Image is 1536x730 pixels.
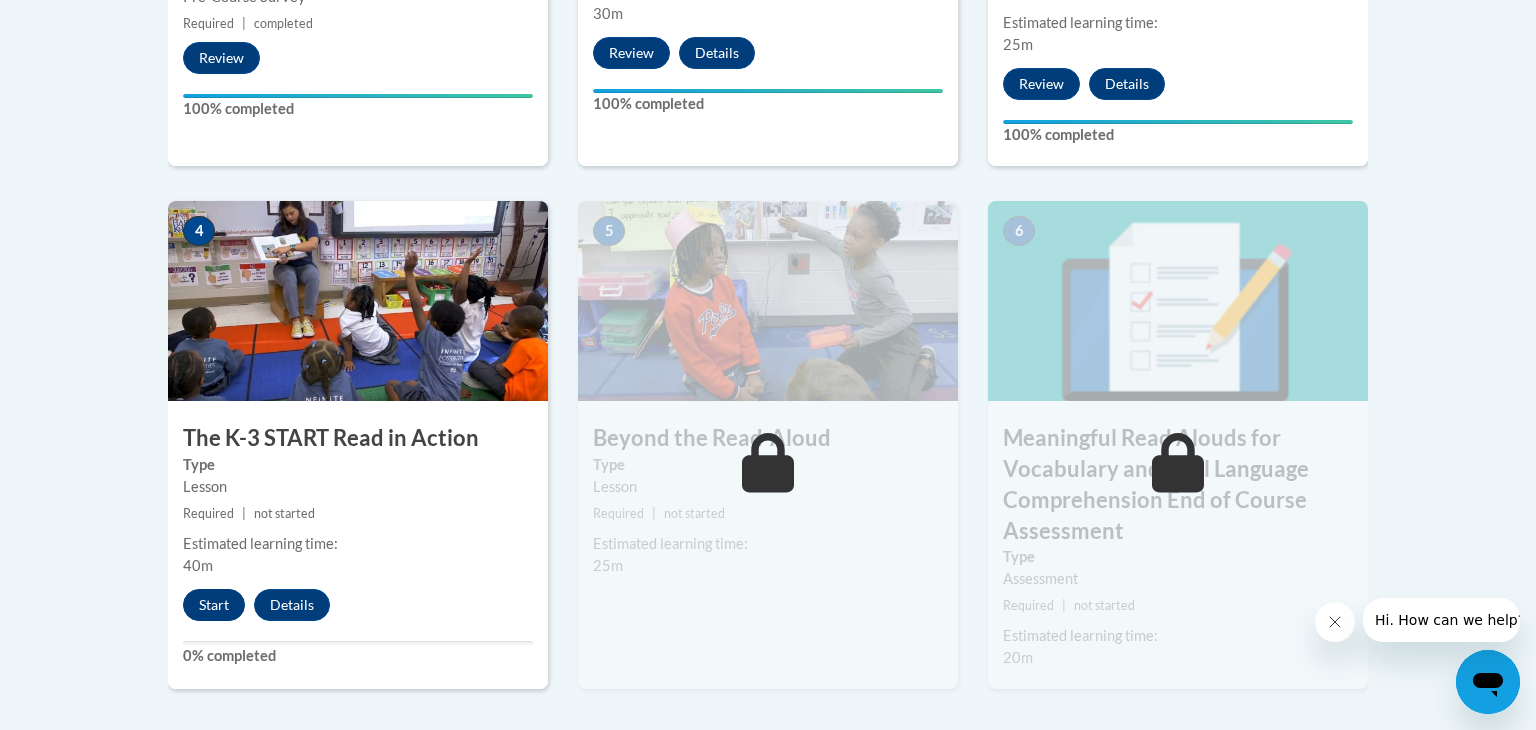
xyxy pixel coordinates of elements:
[168,423,548,454] h3: The K-3 START Read in Action
[1003,120,1353,124] div: Your progress
[1315,602,1355,642] iframe: Close message
[578,201,958,401] img: Course Image
[1089,68,1165,100] button: Details
[593,454,943,476] label: Type
[679,37,755,69] button: Details
[593,216,625,246] span: 5
[593,37,670,69] button: Review
[183,645,533,667] label: 0% completed
[1003,68,1080,100] button: Review
[1456,650,1520,714] iframe: Button to launch messaging window
[242,506,246,521] span: |
[168,201,548,401] img: Course Image
[578,423,958,454] h3: Beyond the Read-Aloud
[1062,598,1066,613] span: |
[593,476,943,498] div: Lesson
[12,14,162,30] span: Hi. How can we help?
[183,98,533,120] label: 100% completed
[183,589,245,621] button: Start
[593,93,943,115] label: 100% completed
[183,476,533,498] div: Lesson
[593,557,623,574] span: 25m
[1003,598,1054,613] span: Required
[1003,546,1353,568] label: Type
[593,5,623,22] span: 30m
[183,94,533,98] div: Your progress
[1003,568,1353,590] div: Assessment
[988,423,1368,546] h3: Meaningful Read Alouds for Vocabulary and Oral Language Comprehension End of Course Assessment
[254,506,315,521] span: not started
[183,16,234,31] span: Required
[1074,598,1135,613] span: not started
[1003,36,1033,53] span: 25m
[1003,649,1033,666] span: 20m
[254,16,313,31] span: completed
[593,506,644,521] span: Required
[183,216,215,246] span: 4
[183,42,260,74] button: Review
[988,201,1368,401] img: Course Image
[183,533,533,555] div: Estimated learning time:
[1003,12,1353,34] div: Estimated learning time:
[183,557,213,574] span: 40m
[593,89,943,93] div: Your progress
[183,454,533,476] label: Type
[1003,216,1035,246] span: 6
[242,16,246,31] span: |
[254,589,330,621] button: Details
[1363,598,1520,642] iframe: Message from company
[183,506,234,521] span: Required
[652,506,656,521] span: |
[1003,124,1353,146] label: 100% completed
[664,506,725,521] span: not started
[1003,625,1353,647] div: Estimated learning time:
[593,533,943,555] div: Estimated learning time:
